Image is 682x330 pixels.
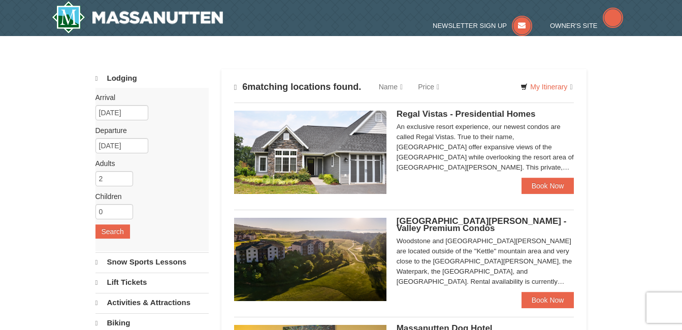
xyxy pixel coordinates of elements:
[234,111,386,194] img: 19218991-1-902409a9.jpg
[95,125,201,136] label: Departure
[397,122,574,173] div: An exclusive resort experience, our newest condos are called Regal Vistas. True to their name, [G...
[522,178,574,194] a: Book Now
[95,92,201,103] label: Arrival
[52,1,223,34] a: Massanutten Resort
[433,22,507,29] span: Newsletter Sign Up
[550,22,623,29] a: Owner's Site
[397,236,574,287] div: Woodstone and [GEOGRAPHIC_DATA][PERSON_NAME] are located outside of the "Kettle" mountain area an...
[397,216,567,233] span: [GEOGRAPHIC_DATA][PERSON_NAME] - Valley Premium Condos
[95,158,201,169] label: Adults
[95,224,130,239] button: Search
[95,252,209,272] a: Snow Sports Lessons
[514,79,579,94] a: My Itinerary
[234,218,386,301] img: 19219041-4-ec11c166.jpg
[95,191,201,202] label: Children
[95,293,209,312] a: Activities & Attractions
[522,292,574,308] a: Book Now
[95,273,209,292] a: Lift Tickets
[52,1,223,34] img: Massanutten Resort Logo
[95,69,209,88] a: Lodging
[550,22,598,29] span: Owner's Site
[397,109,536,119] span: Regal Vistas - Presidential Homes
[433,22,532,29] a: Newsletter Sign Up
[410,77,447,97] a: Price
[371,77,410,97] a: Name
